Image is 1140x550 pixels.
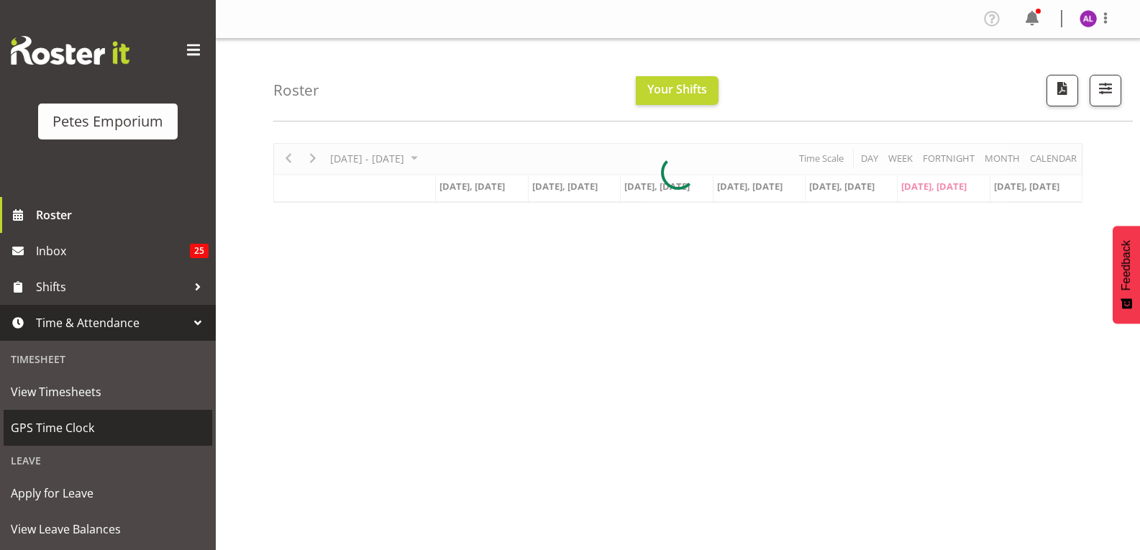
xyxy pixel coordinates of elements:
[4,344,212,374] div: Timesheet
[4,475,212,511] a: Apply for Leave
[1120,240,1133,290] span: Feedback
[11,36,129,65] img: Rosterit website logo
[11,482,205,504] span: Apply for Leave
[11,381,205,403] span: View Timesheets
[4,511,212,547] a: View Leave Balances
[190,244,209,258] span: 25
[4,410,212,446] a: GPS Time Clock
[36,240,190,262] span: Inbox
[1046,75,1078,106] button: Download a PDF of the roster according to the set date range.
[11,417,205,439] span: GPS Time Clock
[53,111,163,132] div: Petes Emporium
[647,81,707,97] span: Your Shifts
[36,276,187,298] span: Shifts
[4,446,212,475] div: Leave
[636,76,719,105] button: Your Shifts
[273,82,319,98] h4: Roster
[1113,226,1140,324] button: Feedback - Show survey
[36,312,187,334] span: Time & Attendance
[36,204,209,226] span: Roster
[1090,75,1121,106] button: Filter Shifts
[11,518,205,540] span: View Leave Balances
[1080,10,1097,27] img: abigail-lane11345.jpg
[4,374,212,410] a: View Timesheets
